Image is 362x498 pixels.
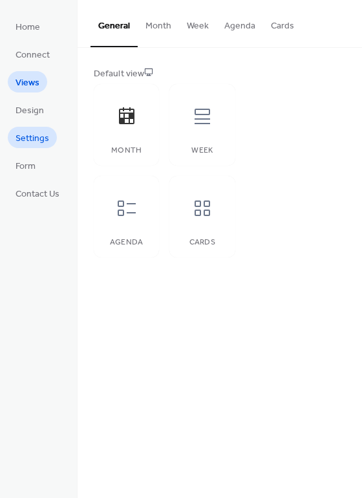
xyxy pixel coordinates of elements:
a: Settings [8,127,57,148]
a: Home [8,16,48,37]
div: Cards [182,238,222,247]
a: Contact Us [8,182,67,204]
a: Connect [8,43,58,65]
a: Design [8,99,52,120]
span: Form [16,160,36,173]
span: Contact Us [16,188,59,201]
a: Form [8,155,43,176]
span: Design [16,104,44,118]
a: Views [8,71,47,92]
div: Week [182,146,222,155]
span: Views [16,76,39,90]
div: Agenda [107,238,146,247]
span: Connect [16,49,50,62]
div: Month [107,146,146,155]
div: Default view [94,67,343,81]
span: Home [16,21,40,34]
span: Settings [16,132,49,146]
